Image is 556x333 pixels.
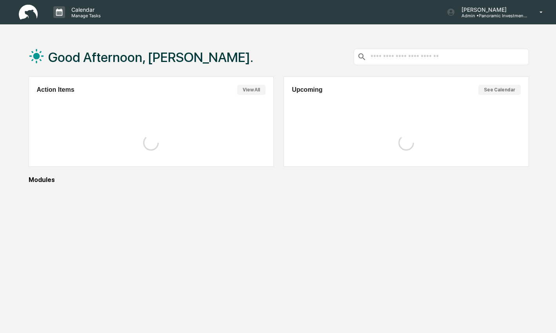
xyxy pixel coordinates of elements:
[478,85,521,95] button: See Calendar
[37,86,74,93] h2: Action Items
[65,13,105,18] p: Manage Tasks
[48,49,253,65] h1: Good Afternoon, [PERSON_NAME].
[237,85,265,95] button: View All
[65,6,105,13] p: Calendar
[455,6,528,13] p: [PERSON_NAME]
[29,176,529,184] div: Modules
[292,86,322,93] h2: Upcoming
[455,13,528,18] p: Admin • Panoramic Investment Advisors
[19,5,38,20] img: logo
